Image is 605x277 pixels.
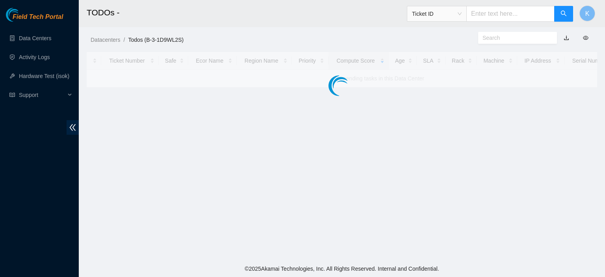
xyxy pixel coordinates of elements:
[19,73,69,79] a: Hardware Test (isok)
[583,35,588,41] span: eye
[412,8,462,20] span: Ticket ID
[9,92,15,98] span: read
[6,14,63,24] a: Akamai TechnologiesField Tech Portal
[560,10,567,18] span: search
[67,120,79,135] span: double-left
[91,37,120,43] a: Datacenters
[554,6,573,22] button: search
[585,9,590,19] span: K
[6,8,40,22] img: Akamai Technologies
[79,260,605,277] footer: © 2025 Akamai Technologies, Inc. All Rights Reserved. Internal and Confidential.
[558,32,575,44] button: download
[483,33,546,42] input: Search
[579,6,595,21] button: K
[19,87,65,103] span: Support
[123,37,125,43] span: /
[19,35,51,41] a: Data Centers
[13,13,63,21] span: Field Tech Portal
[19,54,50,60] a: Activity Logs
[466,6,555,22] input: Enter text here...
[128,37,184,43] a: Todos (B-3-1D9WL2S)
